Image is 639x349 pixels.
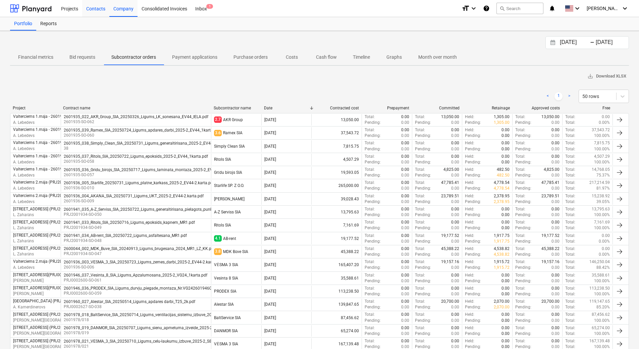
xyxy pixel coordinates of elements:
[501,206,510,212] p: 0.00
[596,199,610,205] p: 39.05%
[497,172,510,178] p: 482.50
[565,106,610,110] div: Free
[541,180,560,186] p: 47,785.41
[462,4,470,12] i: format_size
[494,180,510,186] p: 4,778.54
[13,167,67,172] div: Valterciems 1.māja - 2601935
[13,207,93,211] div: Mazā Robežu iela 1 (PRJ2001934) 2601941
[311,206,362,218] div: 13,795.63
[311,246,362,257] div: 45,388.22
[64,154,208,159] div: 2601935_037_Ritols_SIA_20250722_Ligums_epoksids_2025-2_EV44_1karta.pdf
[264,223,276,228] div: [DATE]
[594,140,610,146] p: 7,815.75
[565,186,575,191] p: Total :
[365,167,375,172] p: Total :
[544,92,552,100] a: Previous page
[214,210,241,214] div: A-Z Serviss SIA
[206,4,213,9] span: 1
[365,186,381,191] p: Pending :
[415,172,431,178] p: Pending :
[386,54,402,61] p: Graphs
[18,54,53,61] p: Financial metrics
[501,127,510,133] p: 0.00
[415,193,425,199] p: Total :
[264,144,276,149] div: [DATE]
[587,72,626,80] span: Download XLSX
[264,131,276,135] div: [DATE]
[401,159,409,165] p: 0.00
[365,219,375,225] p: Total :
[401,212,409,218] p: 0.00
[64,172,238,178] p: 2601935-SO-057
[111,54,156,61] p: Subcontractor orders
[64,128,220,133] div: 2601935_039_Ramex_SIA_20250724_Ligums_apdares_darbi_2025-2_EV44_1karta.pdf
[497,167,510,172] p: 482.50
[401,133,409,139] p: 0.00
[311,140,362,152] div: 7,815.75
[594,146,610,152] p: 100.00%
[515,154,525,159] p: Total :
[515,167,525,172] p: Total :
[515,159,531,165] p: Pending :
[13,212,93,218] p: L. Zaharāns
[365,172,381,178] p: Pending :
[515,106,560,110] div: Approved costs
[64,141,233,146] div: 2601935_038_Simply_Clean_SIA_20250731_Ligums_generaltirisana_2025-2_EV44_1karta.pdf
[264,183,276,188] div: [DATE]
[515,180,525,186] p: Total :
[311,259,362,270] div: 165,407.20
[13,193,95,198] div: Valterciems 2.māja (PRJ2002500) - 2601936
[573,4,581,12] i: keyboard_arrow_down
[565,199,575,205] p: Total :
[311,154,362,165] div: 4,507.29
[465,140,474,146] p: Held :
[365,114,375,120] p: Total :
[311,167,362,178] div: 19,593.05
[353,54,370,61] p: Timeline
[565,114,575,120] p: Total :
[465,127,474,133] p: Held :
[599,120,610,126] p: 0.00%
[13,186,95,191] p: A. Lebedevs
[594,159,610,165] p: 100.00%
[565,167,575,172] p: Total :
[551,146,560,152] p: 0.00
[401,225,409,231] p: 0.00
[515,186,531,191] p: Pending :
[465,212,481,218] p: Pending :
[13,106,58,110] div: Project
[451,140,459,146] p: 0.00
[401,140,409,146] p: 0.00
[549,4,555,12] i: notifications
[365,193,375,199] p: Total :
[401,206,409,212] p: 0.00
[565,133,575,139] p: Total :
[415,212,431,218] p: Pending :
[311,286,362,297] div: 113,238.50
[64,119,208,125] p: 2601935-SO-062
[515,133,531,139] p: Pending :
[415,106,460,110] div: Committed
[465,186,481,191] p: Pending :
[214,144,245,149] div: Simply Clean SIA
[592,193,610,199] p: 15,238.92
[494,114,510,120] p: 1,305.00
[311,219,362,231] div: 7,161.69
[551,140,560,146] p: 0.00
[465,106,510,110] div: Retainage
[64,198,204,204] p: 2601936-SO-009
[441,193,459,199] p: 23,789.51
[64,185,214,191] p: 2601936-SO-010
[415,219,425,225] p: Total :
[451,219,459,225] p: 0.00
[401,186,409,191] p: 0.00
[494,199,510,205] p: 2,378.95
[365,159,381,165] p: Pending :
[10,17,36,31] a: Portfolio
[515,114,525,120] p: Total :
[565,180,575,186] p: Total :
[465,219,474,225] p: Held :
[451,127,459,133] p: 0.00
[264,170,276,175] div: [DATE]
[501,133,510,139] p: 0.00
